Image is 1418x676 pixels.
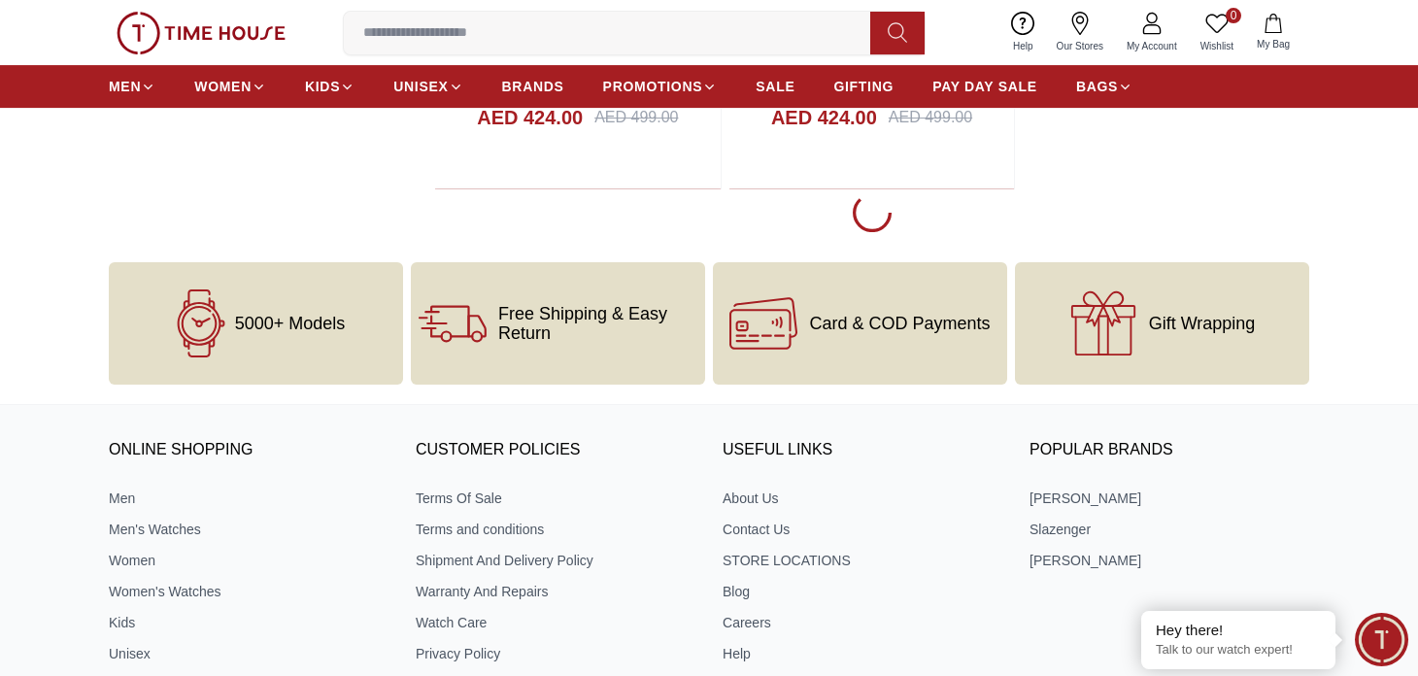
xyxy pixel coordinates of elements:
a: Contact Us [723,520,1002,539]
span: Our Stores [1049,39,1111,53]
span: GIFTING [833,77,894,96]
a: Terms Of Sale [416,489,695,508]
a: About Us [723,489,1002,508]
a: Help [1001,8,1045,57]
a: PAY DAY SALE [932,69,1037,104]
span: UNISEX [393,77,448,96]
a: Terms and conditions [416,520,695,539]
a: Slazenger [1030,520,1309,539]
a: KIDS [305,69,354,104]
span: PAY DAY SALE [932,77,1037,96]
span: Wishlist [1193,39,1241,53]
span: BAGS [1076,77,1118,96]
p: Talk to our watch expert! [1156,642,1321,659]
span: 5000+ Models [235,314,346,333]
a: STORE LOCATIONS [723,551,1002,570]
span: SALE [756,77,794,96]
span: Gift Wrapping [1149,314,1256,333]
span: PROMOTIONS [603,77,703,96]
a: Women's Watches [109,582,388,601]
a: SALE [756,69,794,104]
a: Kids [109,613,388,632]
button: My Bag [1245,10,1301,55]
a: [PERSON_NAME] [1030,489,1309,508]
div: Hey there! [1156,621,1321,640]
a: Watch Care [416,613,695,632]
a: Shipment And Delivery Policy [416,551,695,570]
h3: USEFUL LINKS [723,436,1002,465]
a: Men's Watches [109,520,388,539]
h3: Popular Brands [1030,436,1309,465]
div: Chat Widget [1355,613,1408,666]
span: 0 [1226,8,1241,23]
a: BRANDS [502,69,564,104]
div: AED 499.00 [594,106,678,129]
a: Men [109,489,388,508]
a: GIFTING [833,69,894,104]
a: Help [723,644,1002,663]
a: BAGS [1076,69,1132,104]
a: 0Wishlist [1189,8,1245,57]
a: UNISEX [393,69,462,104]
h4: AED 424.00 [477,104,583,131]
a: [PERSON_NAME] [1030,551,1309,570]
a: Our Stores [1045,8,1115,57]
img: ... [117,12,286,54]
span: BRANDS [502,77,564,96]
a: Careers [723,613,1002,632]
h3: ONLINE SHOPPING [109,436,388,465]
span: WOMEN [194,77,252,96]
a: Blog [723,582,1002,601]
span: Card & COD Payments [809,314,990,333]
a: Warranty And Repairs [416,582,695,601]
a: Women [109,551,388,570]
a: Unisex [109,644,388,663]
span: My Bag [1249,37,1298,51]
a: MEN [109,69,155,104]
span: My Account [1119,39,1185,53]
a: Privacy Policy [416,644,695,663]
div: AED 499.00 [889,106,972,129]
a: PROMOTIONS [603,69,718,104]
span: Help [1005,39,1041,53]
a: WOMEN [194,69,266,104]
h4: AED 424.00 [771,104,877,131]
span: Free Shipping & Easy Return [498,304,697,343]
span: MEN [109,77,141,96]
span: KIDS [305,77,340,96]
h3: CUSTOMER POLICIES [416,436,695,465]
